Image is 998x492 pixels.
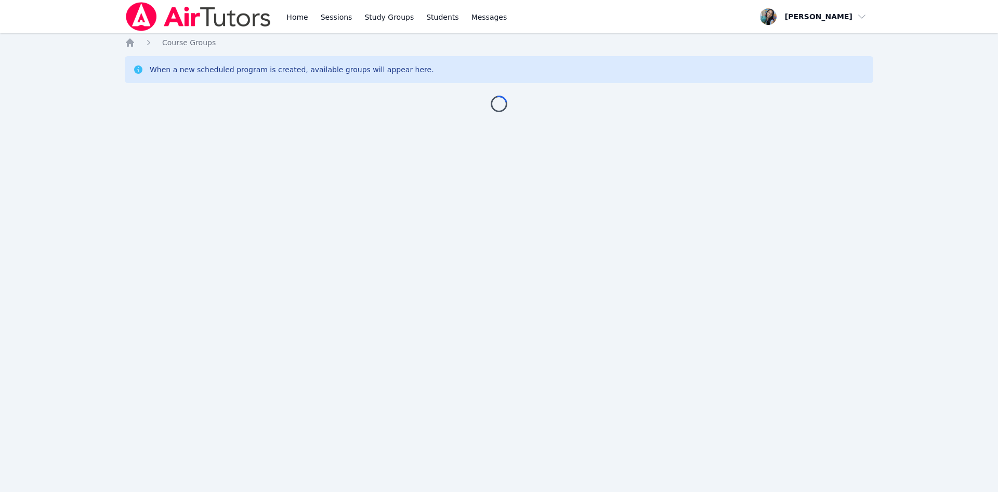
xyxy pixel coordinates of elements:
span: Messages [471,12,507,22]
a: Course Groups [162,37,216,48]
div: When a new scheduled program is created, available groups will appear here. [150,64,434,75]
span: Course Groups [162,38,216,47]
nav: Breadcrumb [125,37,873,48]
img: Air Tutors [125,2,272,31]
